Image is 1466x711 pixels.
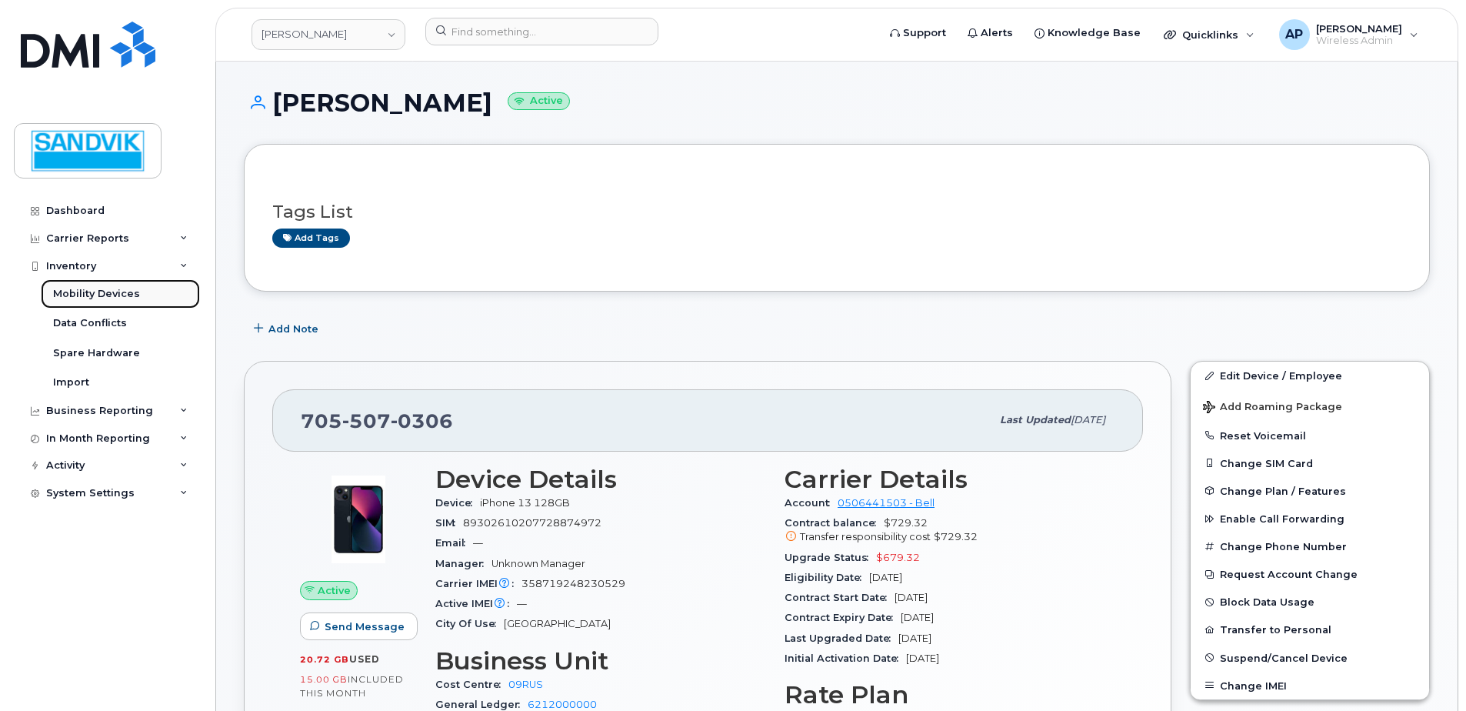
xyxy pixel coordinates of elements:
[838,497,935,509] a: 0506441503 - Bell
[244,315,332,342] button: Add Note
[1191,560,1429,588] button: Request Account Change
[869,572,902,583] span: [DATE]
[1191,644,1429,672] button: Suspend/Cancel Device
[1000,414,1071,426] span: Last updated
[435,466,766,493] h3: Device Details
[517,598,527,609] span: —
[480,497,570,509] span: iPhone 13 128GB
[906,653,939,664] span: [DATE]
[785,466,1115,493] h3: Carrier Details
[785,633,898,644] span: Last Upgraded Date
[508,92,570,110] small: Active
[1071,414,1105,426] span: [DATE]
[1191,588,1429,616] button: Block Data Usage
[473,537,483,549] span: —
[491,558,585,569] span: Unknown Manager
[1220,513,1344,525] span: Enable Call Forwarding
[1203,401,1342,416] span: Add Roaming Package
[1191,505,1429,532] button: Enable Call Forwarding
[1191,362,1429,389] a: Edit Device / Employee
[435,497,480,509] span: Device
[934,531,978,542] span: $729.32
[435,578,521,589] span: Carrier IMEI
[244,89,1430,116] h1: [PERSON_NAME]
[272,229,350,248] a: Add tags
[325,619,405,634] span: Send Message
[508,679,543,690] a: 09RUS
[300,673,404,699] span: included this month
[1191,477,1429,505] button: Change Plan / Features
[504,618,611,629] span: [GEOGRAPHIC_DATA]
[318,583,351,598] span: Active
[785,612,901,623] span: Contract Expiry Date
[435,537,473,549] span: Email
[268,322,318,336] span: Add Note
[901,612,934,623] span: [DATE]
[785,552,876,563] span: Upgrade Status
[785,592,895,603] span: Contract Start Date
[895,592,928,603] span: [DATE]
[435,618,504,629] span: City Of Use
[1191,616,1429,643] button: Transfer to Personal
[435,558,491,569] span: Manager
[312,473,405,566] img: image20231002-3703462-1ig824h.jpeg
[785,572,869,583] span: Eligibility Date
[300,674,348,685] span: 15.00 GB
[800,531,931,542] span: Transfer responsibility cost
[1191,390,1429,422] button: Add Roaming Package
[435,598,517,609] span: Active IMEI
[898,633,931,644] span: [DATE]
[435,517,463,529] span: SIM
[876,552,920,563] span: $679.32
[521,578,625,589] span: 358719248230529
[1191,672,1429,699] button: Change IMEI
[1191,449,1429,477] button: Change SIM Card
[1220,485,1346,496] span: Change Plan / Features
[785,653,906,664] span: Initial Activation Date
[391,409,453,432] span: 0306
[785,517,884,529] span: Contract balance
[300,654,349,665] span: 20.72 GB
[1191,532,1429,560] button: Change Phone Number
[349,653,380,665] span: used
[435,679,508,690] span: Cost Centre
[300,613,418,640] button: Send Message
[463,517,601,529] span: 89302610207728874972
[785,681,1115,709] h3: Rate Plan
[272,202,1401,222] h3: Tags List
[1191,422,1429,449] button: Reset Voicemail
[342,409,391,432] span: 507
[785,497,838,509] span: Account
[301,409,453,432] span: 705
[1220,652,1348,663] span: Suspend/Cancel Device
[435,699,528,710] span: General Ledger
[435,647,766,675] h3: Business Unit
[785,517,1115,545] span: $729.32
[528,699,597,710] a: 6212000000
